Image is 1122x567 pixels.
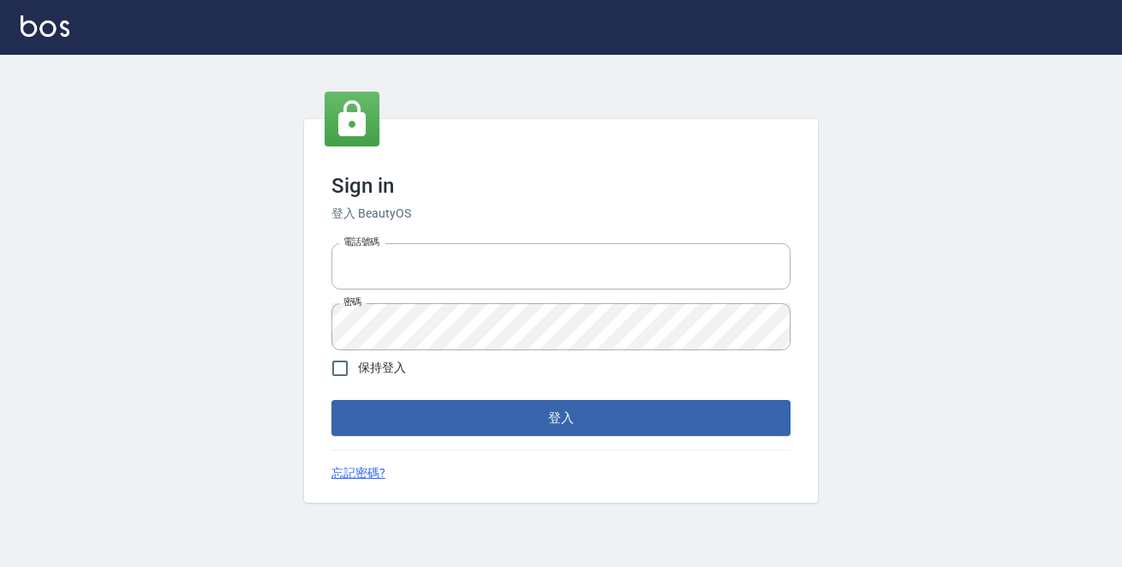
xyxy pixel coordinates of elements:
label: 密碼 [343,295,361,308]
img: Logo [21,15,69,37]
span: 保持登入 [358,359,406,377]
button: 登入 [331,400,791,436]
h6: 登入 BeautyOS [331,205,791,223]
a: 忘記密碼? [331,464,385,482]
label: 電話號碼 [343,236,379,248]
h3: Sign in [331,174,791,198]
